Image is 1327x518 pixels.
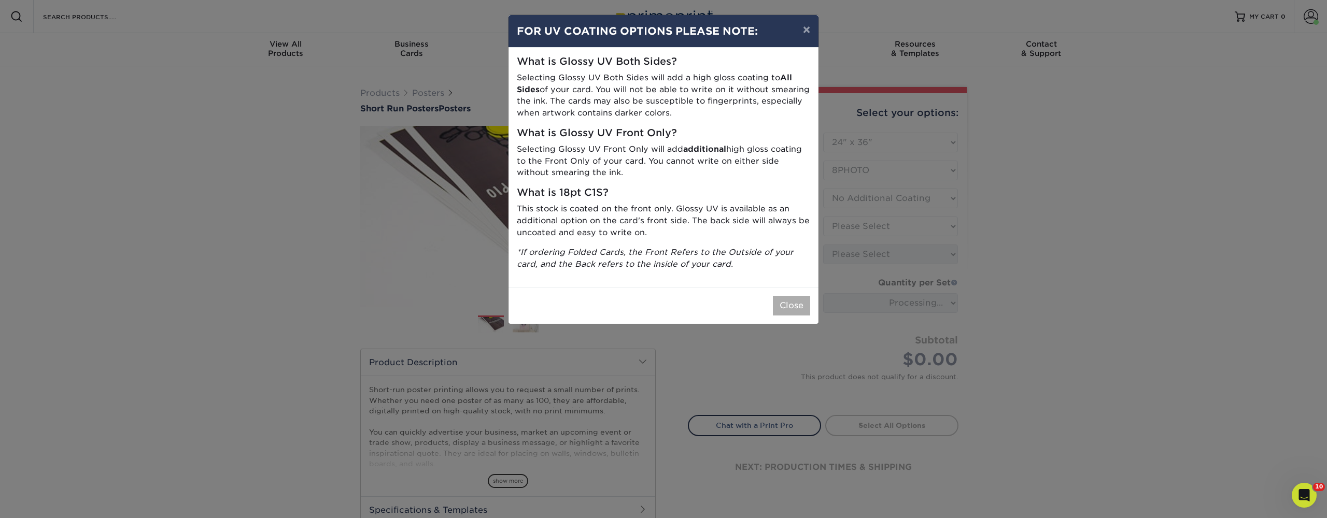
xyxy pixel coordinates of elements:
[517,72,810,119] p: Selecting Glossy UV Both Sides will add a high gloss coating to of your card. You will not be abl...
[773,296,810,315] button: Close
[517,187,810,199] h5: What is 18pt C1S?
[683,144,726,154] strong: additional
[517,73,792,94] strong: All Sides
[517,143,810,179] p: Selecting Glossy UV Front Only will add high gloss coating to the Front Only of your card. You ca...
[517,23,810,39] h4: FOR UV COATING OPTIONS PLEASE NOTE:
[517,56,810,68] h5: What is Glossy UV Both Sides?
[795,15,818,44] button: ×
[1292,483,1317,508] iframe: Intercom live chat
[517,203,810,238] p: This stock is coated on the front only. Glossy UV is available as an additional option on the car...
[517,247,794,269] i: *If ordering Folded Cards, the Front Refers to the Outside of your card, and the Back refers to t...
[517,127,810,139] h5: What is Glossy UV Front Only?
[1313,483,1325,491] span: 10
